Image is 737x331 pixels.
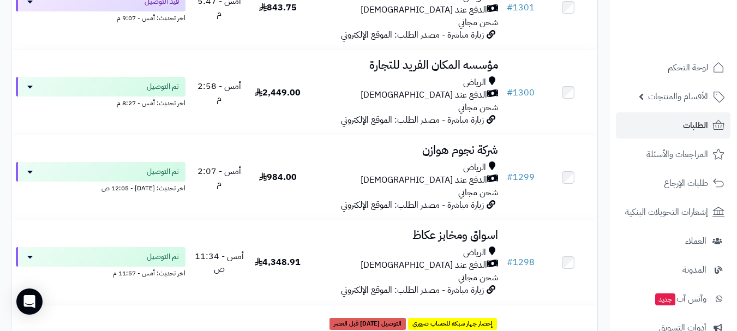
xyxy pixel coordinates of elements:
span: أمس - 2:58 م [197,80,241,105]
h3: مؤسسه المكان الفريد للتجارة [311,59,498,71]
span: الرياض [463,246,486,259]
span: إشعارات التحويلات البنكية [625,204,708,220]
span: 4,348.91 [255,256,301,269]
span: العملاء [685,233,706,249]
span: زيارة مباشرة - مصدر الطلب: الموقع الإلكتروني [341,28,484,41]
span: زيارة مباشرة - مصدر الطلب: الموقع الإلكتروني [341,284,484,297]
span: # [507,171,513,184]
span: جديد [655,293,675,305]
img: logo-2.png [663,31,727,53]
span: تم التوصيل [147,166,179,177]
a: #1298 [507,256,535,269]
h3: شركة نجوم هوازن [311,144,498,157]
a: #1299 [507,171,535,184]
span: لوحة التحكم [668,60,708,75]
span: التوصيل [DATE] قبل العصر [329,318,406,330]
a: العملاء [616,228,730,254]
span: الدفع عند [DEMOGRAPHIC_DATA] [361,259,487,272]
div: اخر تحديث: أمس - 9:07 م [16,11,185,23]
span: # [507,256,513,269]
a: لوحة التحكم [616,55,730,81]
a: #1300 [507,86,535,99]
span: # [507,86,513,99]
span: الدفع عند [DEMOGRAPHIC_DATA] [361,4,487,16]
span: زيارة مباشرة - مصدر الطلب: الموقع الإلكتروني [341,198,484,212]
span: أمس - 11:34 ص [195,250,244,275]
span: إحضار جهاز شبكه للحساب ضروري [408,318,497,330]
span: شحن مجاني [458,16,498,29]
div: اخر تحديث: أمس - 11:57 م [16,267,185,278]
span: 984.00 [259,171,297,184]
div: اخر تحديث: أمس - 8:27 م [16,97,185,108]
span: تم التوصيل [147,81,179,92]
span: شحن مجاني [458,101,498,114]
span: المدونة [682,262,706,278]
span: وآتس آب [654,291,706,306]
a: إشعارات التحويلات البنكية [616,199,730,225]
a: المراجعات والأسئلة [616,141,730,167]
span: شحن مجاني [458,186,498,199]
span: # [507,1,513,14]
span: المراجعات والأسئلة [646,147,708,162]
span: الأقسام والمنتجات [648,89,708,104]
div: اخر تحديث: [DATE] - 12:05 ص [16,182,185,193]
span: أمس - 2:07 م [197,165,241,190]
span: الطلبات [683,118,708,133]
span: الرياض [463,76,486,89]
span: الدفع عند [DEMOGRAPHIC_DATA] [361,174,487,186]
a: الطلبات [616,112,730,139]
a: طلبات الإرجاع [616,170,730,196]
span: تم التوصيل [147,251,179,262]
span: 843.75 [259,1,297,14]
h3: اسواق ومخابز عكاظ [311,229,498,242]
span: شحن مجاني [458,271,498,284]
a: المدونة [616,257,730,283]
div: Open Intercom Messenger [16,288,43,315]
span: زيارة مباشرة - مصدر الطلب: الموقع الإلكتروني [341,113,484,127]
span: الدفع عند [DEMOGRAPHIC_DATA] [361,89,487,101]
a: وآتس آبجديد [616,286,730,312]
a: #1301 [507,1,535,14]
span: الرياض [463,161,486,174]
span: 2,449.00 [255,86,301,99]
span: طلبات الإرجاع [664,176,708,191]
